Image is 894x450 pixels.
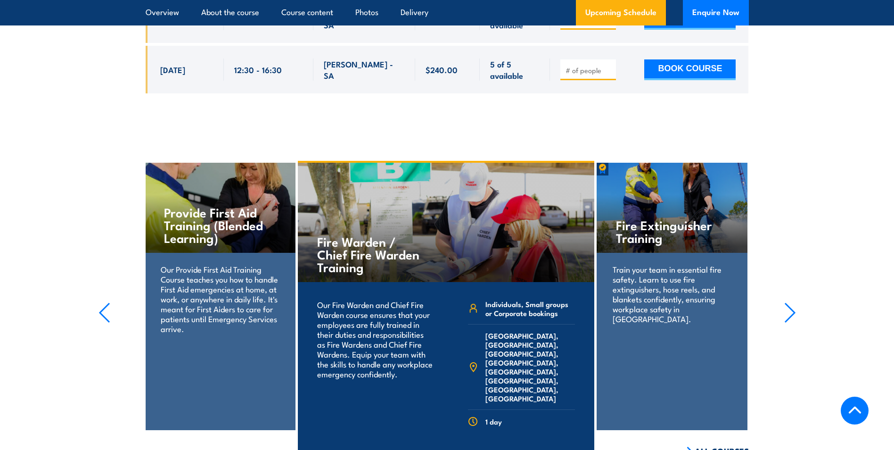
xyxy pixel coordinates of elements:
[613,264,731,324] p: Train your team in essential fire safety. Learn to use fire extinguishers, hose reels, and blanke...
[234,64,282,75] span: 12:30 - 16:30
[485,331,575,403] span: [GEOGRAPHIC_DATA], [GEOGRAPHIC_DATA], [GEOGRAPHIC_DATA], [GEOGRAPHIC_DATA], [GEOGRAPHIC_DATA], [G...
[324,58,405,81] span: [PERSON_NAME] - SA
[616,218,728,244] h4: Fire Extinguisher Training
[324,8,405,30] span: [PERSON_NAME] - SA
[485,300,575,317] span: Individuals, Small groups or Corporate bookings
[160,64,185,75] span: [DATE]
[317,300,434,379] p: Our Fire Warden and Chief Fire Warden course ensures that your employees are fully trained in the...
[644,59,736,80] button: BOOK COURSE
[426,64,458,75] span: $240.00
[490,58,540,81] span: 5 of 5 available
[566,66,613,75] input: # of people
[161,264,279,333] p: Our Provide First Aid Training Course teaches you how to handle First Aid emergencies at home, at...
[485,417,502,426] span: 1 day
[490,8,540,30] span: 4 of 5 available
[317,235,428,273] h4: Fire Warden / Chief Fire Warden Training
[164,206,276,244] h4: Provide First Aid Training (Blended Learning)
